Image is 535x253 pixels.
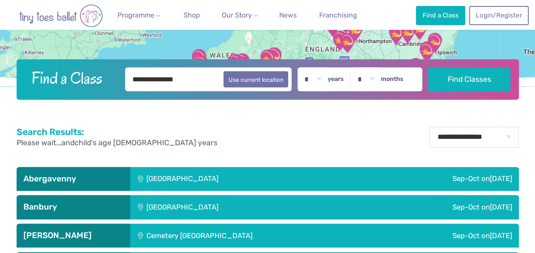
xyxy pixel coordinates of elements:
[130,167,350,191] div: [GEOGRAPHIC_DATA]
[381,75,403,83] label: months
[17,138,61,147] span: Please wait...
[223,71,289,87] button: Use current location
[328,75,344,83] label: years
[232,52,253,74] div: Y Stiwdio
[319,11,357,19] span: Franchising
[218,7,261,24] a: Our Story
[224,53,245,74] div: Canolfan Gwili Centre: Hendy Community…
[416,40,438,62] div: Stanway Lakelands Centre
[25,67,119,89] h2: Find a Class
[114,7,163,24] a: Programme
[279,11,297,19] span: News
[401,58,423,80] div: Runwell Village Hall
[321,13,342,34] div: Kenilworth School
[428,67,510,91] button: Find Classes
[227,57,248,78] div: Venue No 1
[490,203,512,211] span: [DATE]
[350,195,519,219] div: Sep-Oct on
[257,49,278,70] div: Brynteg Youth Centre
[416,41,437,63] div: Go Bananas
[344,20,366,42] div: The Elgar centre
[385,24,406,45] div: Trumpington Village Hall
[262,57,283,79] div: Henllys Village Hall
[130,195,350,219] div: [GEOGRAPHIC_DATA]
[23,230,123,241] h3: [PERSON_NAME]
[17,138,217,148] p: and
[183,11,200,19] span: Shop
[378,224,519,247] div: Sep-Oct on
[322,16,343,37] div: Lillington Social Club
[316,7,360,24] a: Franchising
[490,231,512,240] span: [DATE]
[180,7,203,24] a: Shop
[469,6,529,25] a: Login/Register
[337,32,358,53] div: The Radstone Primary School
[490,174,512,183] span: [DATE]
[350,167,519,191] div: Sep-Oct on
[2,75,30,86] img: Google
[397,23,418,44] div: Ellesmere Centre Suffolk
[336,32,358,53] div: Egerton Hall
[276,7,300,24] a: News
[222,11,252,19] span: Our Story
[233,56,254,77] div: Dyffryn Clydach Memorial Hall
[416,6,465,25] a: Find a Class
[17,126,217,138] h2: Search Results:
[74,138,217,147] span: child's age [DEMOGRAPHIC_DATA] years
[130,224,378,247] div: Cemetery [GEOGRAPHIC_DATA]
[23,174,123,184] h3: Abergavenny
[329,30,350,51] div: Hanwell Fields Community Centre
[190,55,212,76] div: Pembroke Leisure Centre
[263,46,285,68] div: Llanfoist Village Hall
[2,75,30,86] a: Open this area in Google Maps (opens a new window)
[188,48,209,69] div: Merlins Bridge Village Hall
[424,32,445,53] div: Pinewood community hall, Ipswich, IP8 …
[232,56,253,78] div: Skewen Memorial Hall
[10,4,112,27] img: tiny toes ballet
[23,202,123,212] h3: Banbury
[405,57,426,78] div: Champions Manor Hall
[226,59,247,80] div: Sketty Park Community Centre
[117,11,154,19] span: Programme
